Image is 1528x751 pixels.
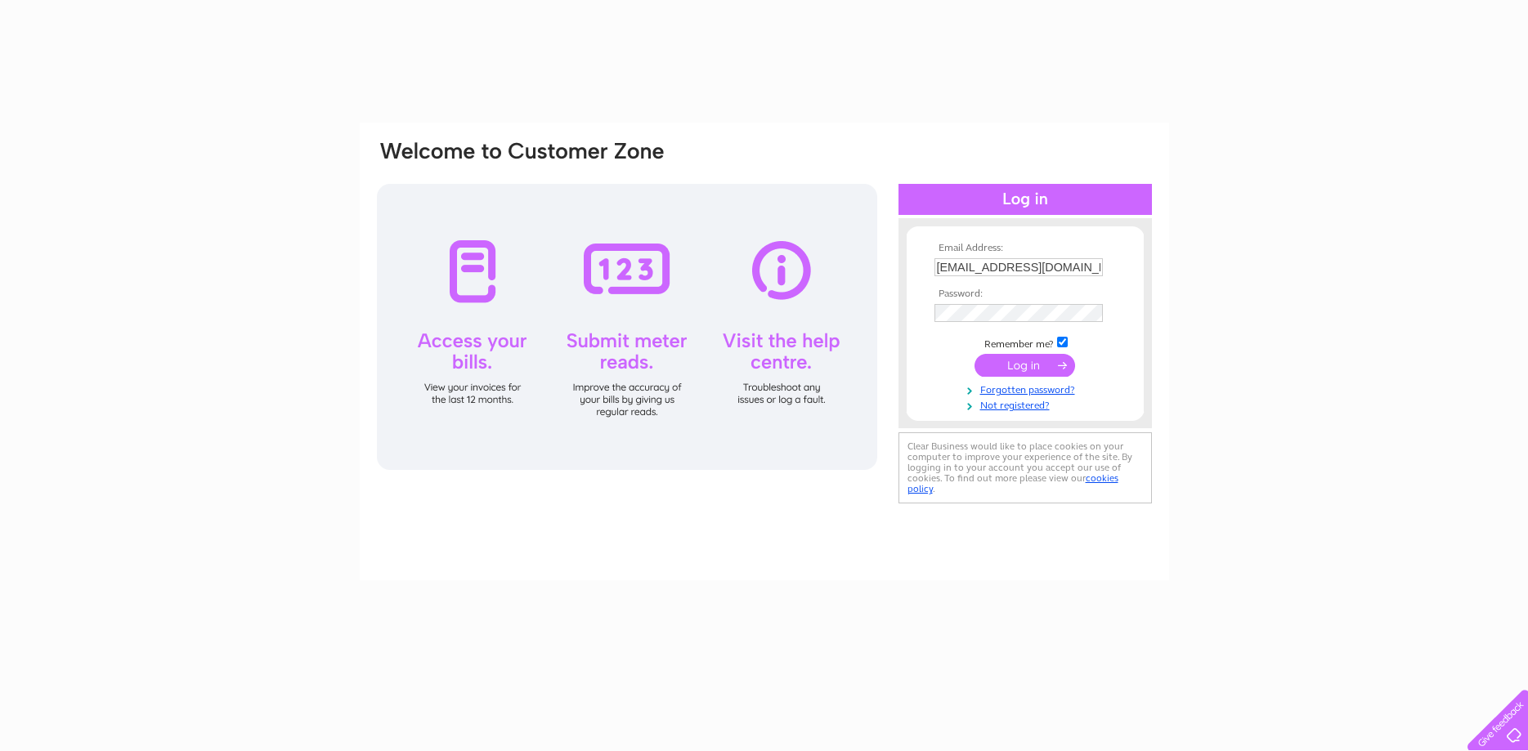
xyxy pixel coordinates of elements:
[934,381,1120,396] a: Forgotten password?
[898,432,1152,503] div: Clear Business would like to place cookies on your computer to improve your experience of the sit...
[930,243,1120,254] th: Email Address:
[934,396,1120,412] a: Not registered?
[930,288,1120,300] th: Password:
[975,354,1075,377] input: Submit
[930,334,1120,351] td: Remember me?
[907,472,1118,494] a: cookies policy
